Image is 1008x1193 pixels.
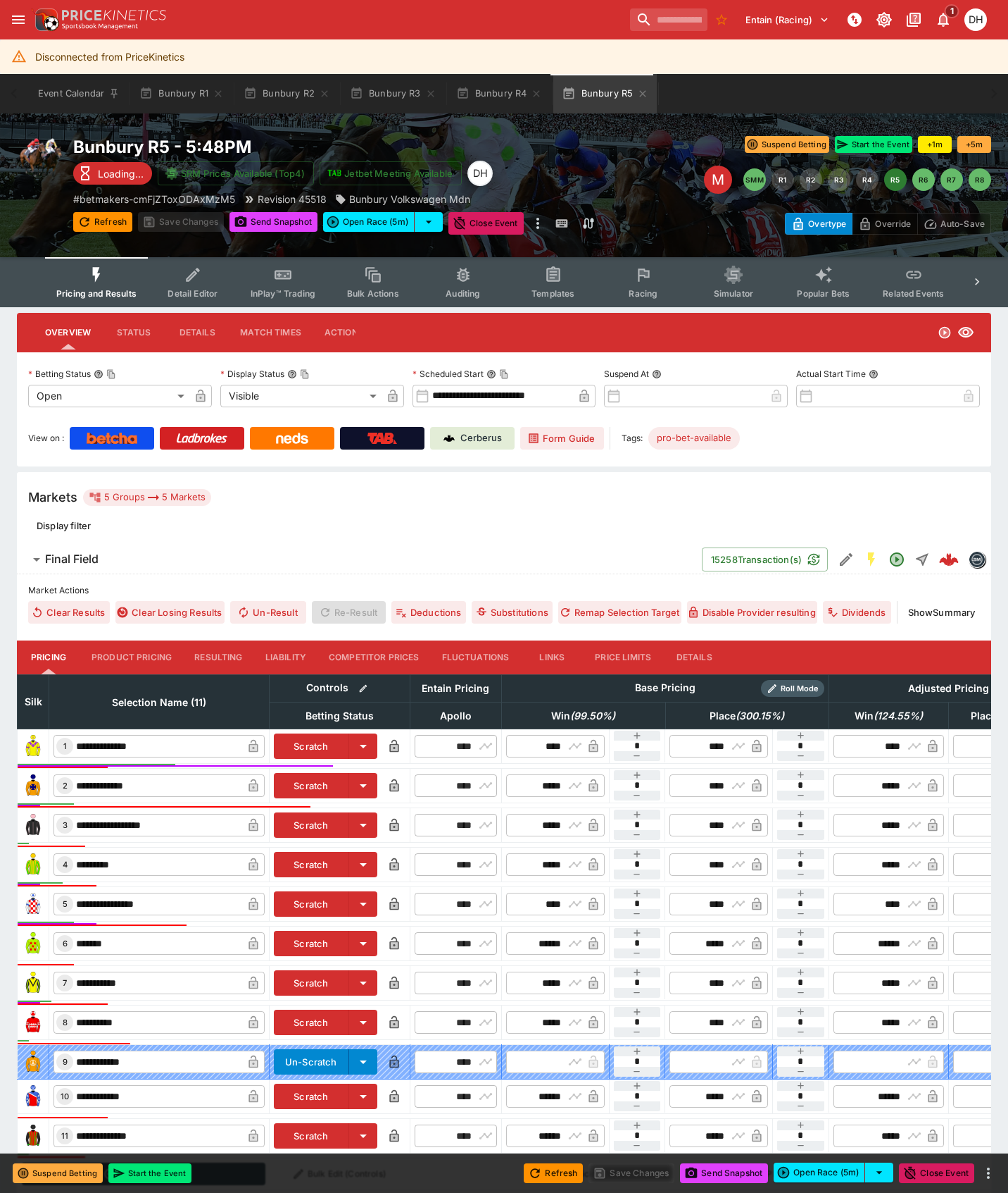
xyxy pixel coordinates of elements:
div: Betting Target: cerberus [648,427,740,450]
h6: Final Field [45,552,99,567]
img: Sportsbook Management [62,23,138,30]
button: Scratch [274,970,349,996]
button: Scratch [274,891,349,917]
span: Racing [629,288,657,299]
button: R7 [940,168,963,191]
button: 15258Transaction(s) [702,548,828,571]
p: Revision 45518 [258,192,327,206]
span: Re-Result [312,601,386,624]
button: Match Times [229,316,313,350]
svg: Visible [957,324,974,341]
img: Betcha [87,433,137,444]
button: Jetbet Meeting Available [320,161,462,185]
button: Actions [313,316,376,350]
button: No Bookmarks [710,8,733,31]
img: betmakers [969,552,985,567]
button: Close Event [899,1163,974,1183]
button: Override [852,213,917,235]
button: Scheduled StartCopy To Clipboard [486,369,496,379]
button: Details [662,641,726,674]
span: Roll Mode [775,683,824,695]
span: 9 [60,1057,70,1067]
div: Open [28,385,189,407]
button: Status [102,316,165,350]
p: Overtype [808,216,846,231]
img: runner 8 [22,1011,44,1034]
button: more [980,1165,997,1182]
button: Fluctuations [431,641,521,674]
img: horse_racing.png [17,136,62,181]
button: Scratch [274,931,349,956]
button: Clear Losing Results [115,601,225,624]
button: +1m [918,136,952,153]
h5: Markets [28,489,77,505]
button: Auto-Save [917,213,991,235]
div: 06a9f252-d390-4a52-9f9c-8d1b1928d83e [939,550,959,569]
h2: Copy To Clipboard [73,136,609,158]
button: open drawer [6,7,31,32]
label: Market Actions [28,580,980,601]
button: Links [520,641,584,674]
button: Send Snapshot [229,212,317,232]
button: Betting StatusCopy To Clipboard [94,369,103,379]
em: ( 300.15 %) [736,707,784,724]
p: Copy To Clipboard [73,192,235,206]
img: runner 9 [22,1051,44,1073]
div: 5 Groups 5 Markets [89,489,206,506]
button: Product Pricing [80,641,183,674]
button: Price Limits [584,641,662,674]
img: runner 10 [22,1085,44,1108]
p: Override [875,216,911,231]
button: Disable Provider resulting [687,601,817,624]
button: Bunbury R3 [341,74,445,113]
button: ShowSummary [903,601,980,624]
div: Edit Meeting [704,166,732,194]
button: Deductions [391,601,466,624]
img: runner 5 [22,893,44,915]
button: Scratch [274,773,349,798]
button: Bulk edit [354,679,372,698]
svg: Open [938,326,952,340]
button: Bunbury R4 [448,74,551,113]
button: Un-Scratch [274,1049,349,1075]
button: R5 [884,168,907,191]
button: Scratch [274,852,349,877]
a: Cerberus [430,427,515,450]
button: Scratch [274,734,349,759]
img: runner 3 [22,814,44,836]
span: 6 [60,939,70,948]
button: Bunbury R2 [235,74,339,113]
span: Related Events [883,288,944,299]
th: Entain Pricing [410,674,501,702]
button: Event Calendar [30,74,128,113]
svg: Open [888,551,905,568]
span: Detail Editor [168,288,218,299]
button: R8 [969,168,991,191]
span: pro-bet-available [648,431,740,445]
button: Overtype [785,213,852,235]
th: Apollo [410,702,501,729]
button: Open Race (5m) [774,1163,865,1182]
button: Substitutions [472,601,553,624]
button: Display filter [28,514,99,537]
span: 11 [58,1131,71,1141]
img: runner 4 [22,853,44,876]
button: Resulting [183,641,253,674]
img: runner 1 [22,735,44,758]
p: Loading... [98,166,144,181]
button: Edit Detail [833,547,859,572]
button: Copy To Clipboard [499,369,509,379]
button: Select Tenant [737,8,838,31]
em: ( 124.55 %) [874,707,923,724]
button: Start the Event [835,136,912,153]
span: InPlay™ Trading [251,288,315,299]
button: Actual Start Time [869,369,878,379]
button: Suspend Betting [13,1163,103,1183]
button: Overview [34,316,102,350]
button: Daniel Hooper [960,4,991,35]
button: Copy To Clipboard [106,369,116,379]
button: Dividends [823,601,891,624]
button: +5m [957,136,991,153]
button: Final Field [17,545,702,574]
img: logo-cerberus--red.svg [939,550,959,569]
